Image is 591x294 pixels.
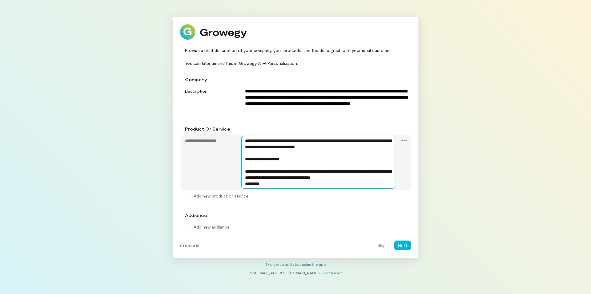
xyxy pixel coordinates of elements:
button: Next [394,241,411,250]
span: audience [185,213,207,218]
span: product or service [185,126,230,131]
a: Switch user [321,271,342,275]
span: Add new audience [194,224,230,230]
button: Skip [374,241,389,250]
div: Provide a brief description of your company, your products, and the demographic of your ideal cus... [180,47,411,66]
span: Not [EMAIL_ADDRESS][DOMAIN_NAME] ? [250,271,320,275]
img: Growegy logo [180,24,247,40]
span: company [185,77,207,82]
span: Add new product or service [194,193,248,199]
a: Skip setup and start using the app [265,262,326,266]
span: Step 4 of 5 [180,243,199,248]
div: Description [181,86,239,94]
